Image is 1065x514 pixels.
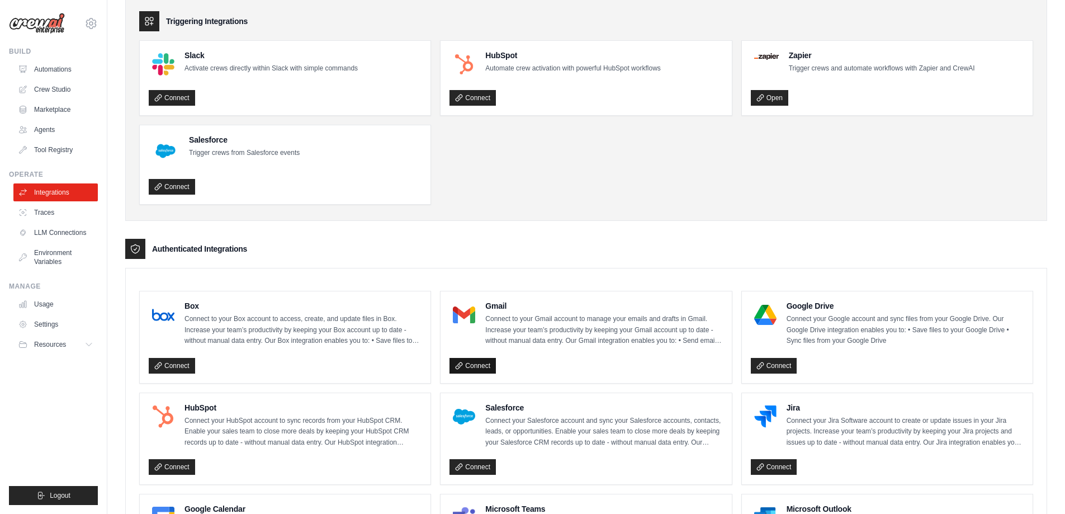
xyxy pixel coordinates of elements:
p: Connect your Salesforce account and sync your Salesforce accounts, contacts, leads, or opportunit... [485,416,722,449]
img: Google Drive Logo [754,304,777,326]
a: Marketplace [13,101,98,119]
p: Trigger crews from Salesforce events [189,148,300,159]
a: Connect [751,358,797,374]
img: HubSpot Logo [453,53,475,76]
a: Settings [13,315,98,333]
div: Manage [9,282,98,291]
button: Logout [9,486,98,505]
h4: Jira [787,402,1024,413]
a: Automations [13,60,98,78]
a: LLM Connections [13,224,98,242]
h4: Slack [184,50,358,61]
img: Gmail Logo [453,304,475,326]
div: Build [9,47,98,56]
a: Open [751,90,788,106]
p: Trigger crews and automate workflows with Zapier and CrewAI [789,63,975,74]
img: Slack Logo [152,53,174,76]
a: Connect [149,90,195,106]
span: Logout [50,491,70,500]
h4: Salesforce [485,402,722,413]
h3: Triggering Integrations [166,16,248,27]
p: Connect your HubSpot account to sync records from your HubSpot CRM. Enable your sales team to clo... [184,416,422,449]
img: Zapier Logo [754,53,779,60]
p: Connect your Google account and sync files from your Google Drive. Our Google Drive integration e... [787,314,1024,347]
h4: Google Drive [787,300,1024,312]
a: Tool Registry [13,141,98,159]
h4: HubSpot [485,50,660,61]
a: Connect [449,459,496,475]
a: Agents [13,121,98,139]
h4: Gmail [485,300,722,312]
h4: Salesforce [189,134,300,145]
h4: Zapier [789,50,975,61]
p: Activate crews directly within Slack with simple commands [184,63,358,74]
img: Logo [9,13,65,34]
div: Operate [9,170,98,179]
a: Connect [751,459,797,475]
img: Salesforce Logo [152,138,179,164]
img: Box Logo [152,304,174,326]
a: Connect [149,459,195,475]
a: Connect [149,179,195,195]
p: Connect to your Box account to access, create, and update files in Box. Increase your team’s prod... [184,314,422,347]
span: Resources [34,340,66,349]
a: Crew Studio [13,81,98,98]
p: Connect your Jira Software account to create or update issues in your Jira projects. Increase you... [787,416,1024,449]
a: Connect [149,358,195,374]
a: Environment Variables [13,244,98,271]
img: HubSpot Logo [152,405,174,428]
h4: Box [184,300,422,312]
p: Connect to your Gmail account to manage your emails and drafts in Gmail. Increase your team’s pro... [485,314,722,347]
img: Salesforce Logo [453,405,475,428]
a: Traces [13,204,98,221]
h3: Authenticated Integrations [152,243,247,254]
img: Jira Logo [754,405,777,428]
a: Connect [449,358,496,374]
a: Integrations [13,183,98,201]
h4: HubSpot [184,402,422,413]
a: Usage [13,295,98,313]
p: Automate crew activation with powerful HubSpot workflows [485,63,660,74]
a: Connect [449,90,496,106]
button: Resources [13,336,98,353]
